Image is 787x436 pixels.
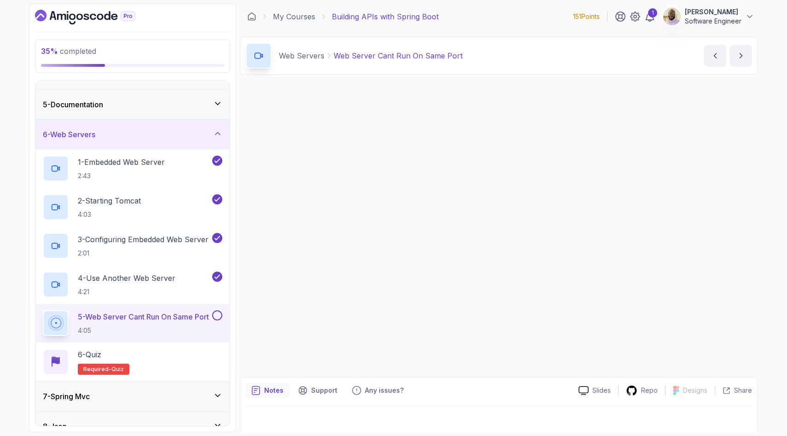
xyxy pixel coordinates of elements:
p: 6 - Quiz [78,349,101,360]
button: 3-Configuring Embedded Web Server2:01 [43,233,222,259]
a: 1 [644,11,655,22]
p: [PERSON_NAME] [685,7,741,17]
p: Support [311,386,337,395]
p: Building APIs with Spring Boot [332,11,439,22]
p: 2:01 [78,249,208,258]
p: 3 - Configuring Embedded Web Server [78,234,208,245]
button: Share [715,386,752,395]
p: Slides [592,386,611,395]
button: notes button [246,383,289,398]
span: 35 % [41,47,58,56]
p: Designs [683,386,707,395]
h3: 6 - Web Servers [43,129,95,140]
button: Feedback button [347,383,409,398]
p: 4:21 [78,287,175,296]
p: Web Servers [279,50,324,61]
a: Slides [571,386,618,395]
p: 151 Points [573,12,600,21]
p: 1 - Embedded Web Server [78,157,165,168]
p: 5 - Web Server Cant Run On Same Port [78,311,209,322]
p: 4 - Use Another Web Server [78,273,175,284]
button: Support button [293,383,343,398]
button: 6-QuizRequired-quiz [43,349,222,375]
p: 2:43 [78,171,165,180]
h3: 7 - Spring Mvc [43,391,90,402]
h3: 5 - Documentation [43,99,103,110]
p: Repo [641,386,658,395]
button: next content [730,45,752,67]
button: 5-Documentation [35,90,230,119]
button: 5-Web Server Cant Run On Same Port4:05 [43,310,222,336]
p: 4:03 [78,210,141,219]
span: Required- [83,366,111,373]
button: 1-Embedded Web Server2:43 [43,156,222,181]
a: Dashboard [35,10,156,24]
div: 1 [648,8,657,17]
p: Web Server Cant Run On Same Port [334,50,463,61]
p: Notes [264,386,284,395]
a: My Courses [273,11,315,22]
p: Any issues? [365,386,404,395]
button: 6-Web Servers [35,120,230,149]
p: 4:05 [78,326,209,335]
h3: 8 - Json [43,421,67,432]
p: 2 - Starting Tomcat [78,195,141,206]
button: 2-Starting Tomcat4:03 [43,194,222,220]
button: previous content [704,45,726,67]
a: Repo [619,385,665,396]
button: 4-Use Another Web Server4:21 [43,272,222,297]
a: Dashboard [247,12,256,21]
button: user profile image[PERSON_NAME]Software Engineer [663,7,754,26]
button: 7-Spring Mvc [35,382,230,411]
span: completed [41,47,96,56]
p: Share [734,386,752,395]
img: user profile image [663,8,681,25]
p: Software Engineer [685,17,741,26]
span: quiz [111,366,124,373]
